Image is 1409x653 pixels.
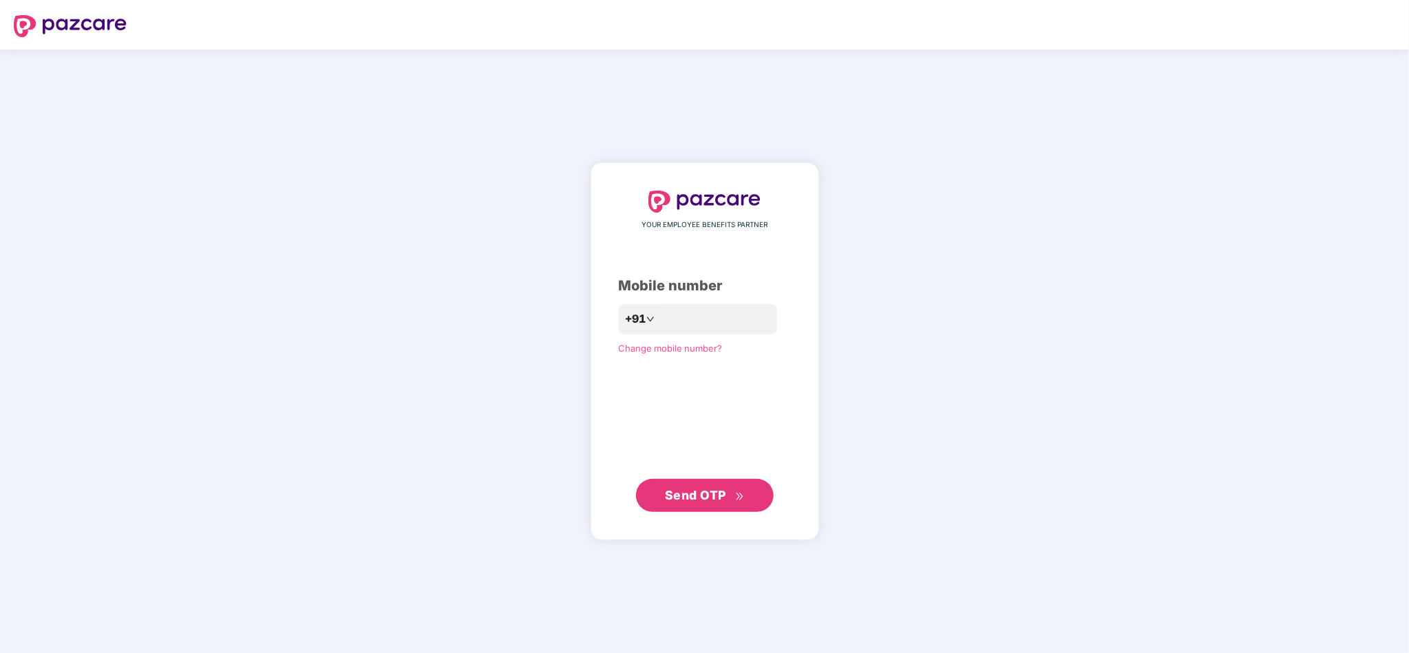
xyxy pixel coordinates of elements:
[619,343,723,354] a: Change mobile number?
[646,315,655,323] span: down
[626,310,646,328] span: +91
[619,275,791,297] div: Mobile number
[642,220,767,231] span: YOUR EMPLOYEE BENEFITS PARTNER
[665,488,726,502] span: Send OTP
[648,191,761,213] img: logo
[636,479,774,512] button: Send OTPdouble-right
[735,492,744,501] span: double-right
[14,15,127,37] img: logo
